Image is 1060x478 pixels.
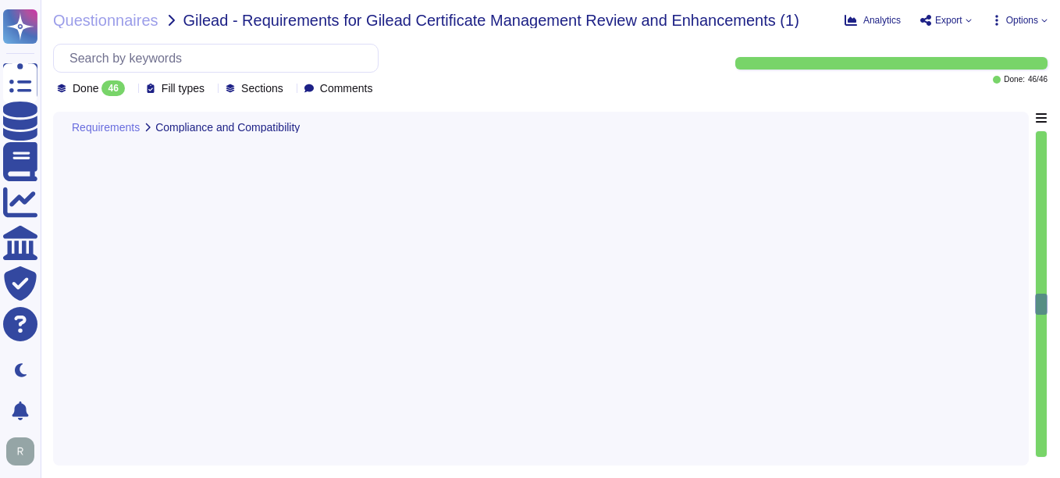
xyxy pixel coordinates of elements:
span: Requirements [72,122,140,133]
input: Search by keywords [62,45,378,72]
span: Done: [1004,76,1025,84]
img: user [6,437,34,466]
span: Comments [320,83,373,94]
span: Gilead - Requirements for Gilead Certificate Management Review and Enhancements (1) [183,12,799,28]
button: user [3,434,45,469]
span: Done [73,83,98,94]
span: Options [1006,16,1038,25]
span: Export [935,16,962,25]
span: 46 / 46 [1028,76,1048,84]
span: Questionnaires [53,12,158,28]
span: Compliance and Compatibility [155,122,300,133]
span: Fill types [162,83,205,94]
span: Analytics [863,16,901,25]
button: Analytics [845,14,901,27]
span: Sections [241,83,283,94]
div: 46 [101,80,124,96]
